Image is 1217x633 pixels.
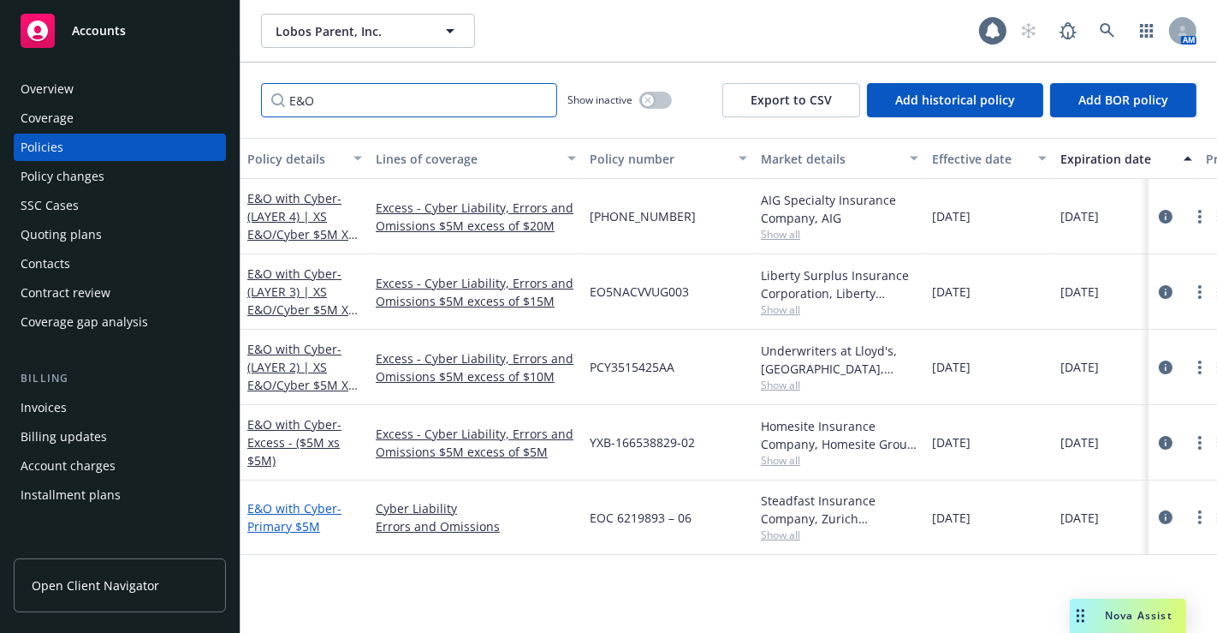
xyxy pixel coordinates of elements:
a: Excess - Cyber Liability, Errors and Omissions $5M excess of $5M [376,425,576,461]
a: Quoting plans [14,221,226,248]
a: Errors and Omissions [376,517,576,535]
button: Export to CSV [722,83,860,117]
div: Contacts [21,250,70,278]
div: Underwriters at Lloyd's, [GEOGRAPHIC_DATA], Lloyd's of [GEOGRAPHIC_DATA], Mosaic Americas Insuran... [761,342,918,378]
span: Open Client Navigator [32,576,159,594]
span: [DATE] [1060,207,1099,225]
a: Switch app [1130,14,1164,48]
div: Quoting plans [21,221,102,248]
span: [DATE] [932,433,971,451]
span: EO5NACVVUG003 [590,283,689,301]
span: Show all [761,227,918,242]
div: Market details [761,150,899,168]
span: [DATE] [1060,358,1099,376]
span: YXB-166538829-02 [590,433,695,451]
a: more [1190,433,1210,453]
a: more [1190,357,1210,378]
span: Show all [761,453,918,468]
span: [DATE] [1060,283,1099,301]
a: Account charges [14,452,226,480]
span: - Excess - ($5M xs $5M) [247,416,341,469]
a: Excess - Cyber Liability, Errors and Omissions $5M excess of $10M [376,349,576,385]
button: Effective date [925,138,1054,179]
button: Policy details [240,138,369,179]
a: circleInformation [1155,282,1176,302]
a: Search [1090,14,1125,48]
div: Effective date [932,150,1028,168]
a: E&O with Cyber [247,500,341,534]
span: [DATE] [1060,509,1099,527]
a: circleInformation [1155,206,1176,227]
button: Policy number [583,138,754,179]
span: [DATE] [1060,433,1099,451]
span: Add BOR policy [1078,92,1168,108]
div: Drag to move [1070,599,1091,633]
a: Overview [14,75,226,103]
a: E&O with Cyber [247,190,355,260]
a: circleInformation [1155,433,1176,453]
a: Policies [14,134,226,161]
div: Overview [21,75,74,103]
div: Lines of coverage [376,150,557,168]
a: Start snowing [1012,14,1046,48]
span: [PHONE_NUMBER] [590,207,696,225]
span: Export to CSV [751,92,832,108]
span: Show inactive [567,93,632,107]
span: Lobos Parent, Inc. [276,22,424,40]
button: Add historical policy [867,83,1043,117]
span: Show all [761,302,918,317]
div: SSC Cases [21,192,79,219]
span: PCY3515425AA [590,358,674,376]
div: Billing [14,370,226,387]
div: Tools [14,543,226,560]
div: Coverage [21,105,74,132]
div: Steadfast Insurance Company, Zurich Insurance Group, RT Specialty Insurance Services, LLC (RSG Sp... [761,492,918,528]
a: more [1190,206,1210,227]
a: circleInformation [1155,507,1176,528]
a: E&O with Cyber [247,416,341,469]
div: Policies [21,134,63,161]
a: Coverage [14,105,226,132]
button: Lobos Parent, Inc. [261,14,475,48]
span: EOC 6219893 – 06 [590,509,692,527]
div: Invoices [21,394,67,421]
span: Accounts [72,24,126,38]
a: circleInformation [1155,357,1176,378]
div: Account charges [21,452,116,480]
div: Expiration date [1060,150,1173,168]
div: Coverage gap analysis [21,308,148,336]
div: AIG Specialty Insurance Company, AIG [761,191,918,227]
div: Homesite Insurance Company, Homesite Group Incorporated [761,417,918,453]
a: Policy changes [14,163,226,190]
span: Nova Assist [1105,608,1172,623]
a: Accounts [14,7,226,55]
a: SSC Cases [14,192,226,219]
span: [DATE] [932,509,971,527]
span: Show all [761,378,918,392]
span: Add historical policy [895,92,1015,108]
a: Contract review [14,279,226,307]
a: Billing updates [14,423,226,451]
div: Billing updates [21,423,107,451]
div: Liberty Surplus Insurance Corporation, Liberty Mutual [761,266,918,302]
a: Excess - Cyber Liability, Errors and Omissions $5M excess of $20M [376,199,576,235]
span: [DATE] [932,358,971,376]
a: Report a Bug [1051,14,1085,48]
div: Installment plans [21,481,121,509]
div: Policy details [247,150,343,168]
button: Nova Assist [1070,599,1186,633]
a: E&O with Cyber [247,341,355,411]
a: Excess - Cyber Liability, Errors and Omissions $5M excess of $15M [376,274,576,310]
span: [DATE] [932,283,971,301]
a: Cyber Liability [376,499,576,517]
span: Show all [761,528,918,542]
span: [DATE] [932,207,971,225]
button: Expiration date [1054,138,1199,179]
button: Lines of coverage [369,138,583,179]
input: Filter by keyword... [261,83,557,117]
a: E&O with Cyber [247,266,355,336]
button: Market details [754,138,925,179]
div: Contract review [21,279,110,307]
button: Add BOR policy [1050,83,1196,117]
div: Policy number [590,150,728,168]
